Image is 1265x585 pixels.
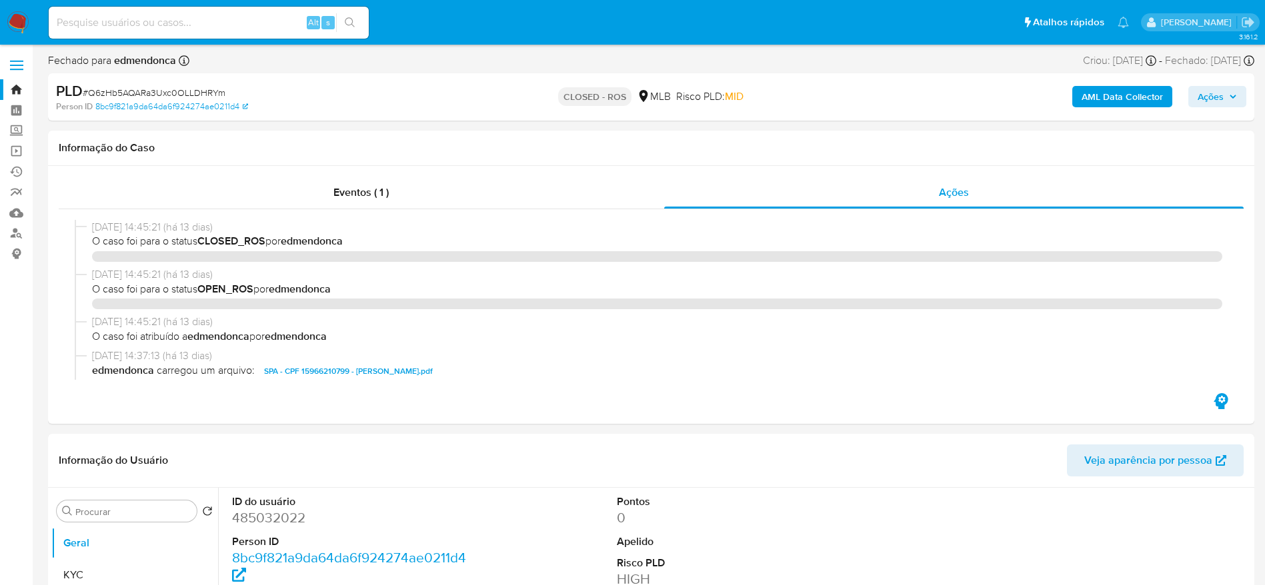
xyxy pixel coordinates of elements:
[558,87,631,106] p: CLOSED - ROS
[232,508,475,527] dd: 485032022
[59,454,168,467] h1: Informação do Usuário
[939,185,969,200] span: Ações
[1067,444,1244,476] button: Veja aparência por pessoa
[1198,86,1224,107] span: Ações
[617,534,860,549] dt: Apelido
[56,101,93,113] b: Person ID
[232,534,475,549] dt: Person ID
[83,86,225,99] span: # Q6zHb5AQARa3Uxc0OLLDHRYm
[1118,17,1129,28] a: Notificações
[111,53,176,68] b: edmendonca
[1159,53,1162,68] span: -
[1083,53,1156,68] div: Criou: [DATE]
[326,16,330,29] span: s
[75,506,191,518] input: Procurar
[1082,86,1163,107] b: AML Data Collector
[56,80,83,101] b: PLD
[617,556,860,570] dt: Risco PLD
[617,494,860,509] dt: Pontos
[1161,16,1236,29] p: eduardo.dutra@mercadolivre.com
[1084,444,1212,476] span: Veja aparência por pessoa
[617,508,860,527] dd: 0
[1033,15,1104,29] span: Atalhos rápidos
[336,13,363,32] button: search-icon
[48,53,176,68] span: Fechado para
[95,101,248,113] a: 8bc9f821a9da64da6f924274ae0211d4
[232,494,475,509] dt: ID do usuário
[62,506,73,516] button: Procurar
[308,16,319,29] span: Alt
[59,141,1244,155] h1: Informação do Caso
[1241,15,1255,29] a: Sair
[637,89,671,104] div: MLB
[1188,86,1246,107] button: Ações
[1072,86,1172,107] button: AML Data Collector
[49,14,369,31] input: Pesquise usuários ou casos...
[725,89,744,104] span: MID
[51,527,218,559] button: Geral
[676,89,744,104] span: Risco PLD:
[202,506,213,520] button: Retornar ao pedido padrão
[333,185,389,200] span: Eventos ( 1 )
[1165,53,1254,68] div: Fechado: [DATE]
